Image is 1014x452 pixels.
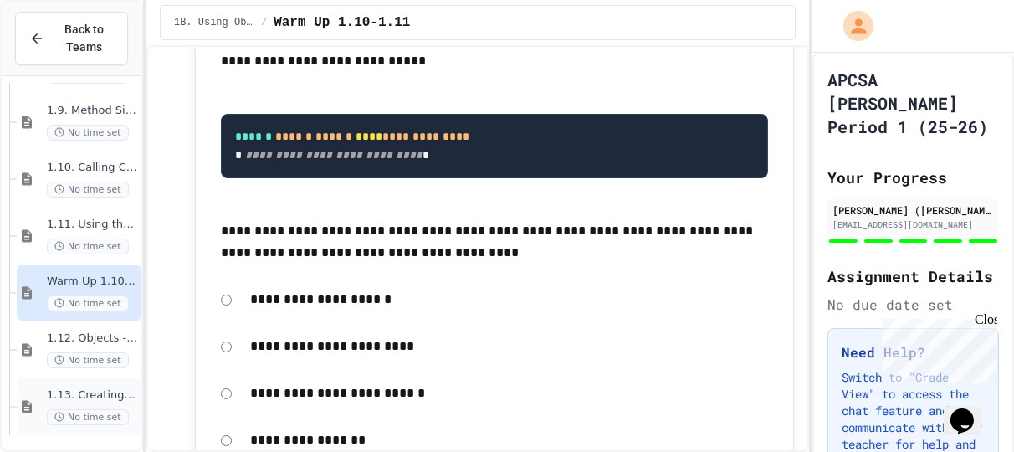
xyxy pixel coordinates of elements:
[827,68,999,138] h1: APCSA [PERSON_NAME] Period 1 (25-26)
[47,295,129,311] span: No time set
[47,275,138,289] span: Warm Up 1.10-1.11
[47,352,129,368] span: No time set
[47,125,129,141] span: No time set
[47,104,138,118] span: 1.9. Method Signatures
[47,388,138,403] span: 1.13. Creating and Initializing Objects: Constructors
[47,409,129,425] span: No time set
[54,21,114,56] span: Back to Teams
[274,13,410,33] span: Warm Up 1.10-1.11
[15,12,128,65] button: Back to Teams
[827,295,999,315] div: No due date set
[832,218,994,231] div: [EMAIL_ADDRESS][DOMAIN_NAME]
[826,7,878,45] div: My Account
[827,265,999,288] h2: Assignment Details
[261,16,267,29] span: /
[47,218,138,232] span: 1.11. Using the Math Class
[875,312,997,383] iframe: chat widget
[174,16,254,29] span: 1B. Using Objects
[827,166,999,189] h2: Your Progress
[944,385,997,435] iframe: chat widget
[47,239,129,254] span: No time set
[832,203,994,218] div: [PERSON_NAME] ([PERSON_NAME]) [PERSON_NAME]
[47,182,129,198] span: No time set
[47,331,138,346] span: 1.12. Objects - Instances of Classes
[842,342,985,362] h3: Need Help?
[47,161,138,175] span: 1.10. Calling Class Methods
[7,7,115,106] div: Chat with us now!Close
